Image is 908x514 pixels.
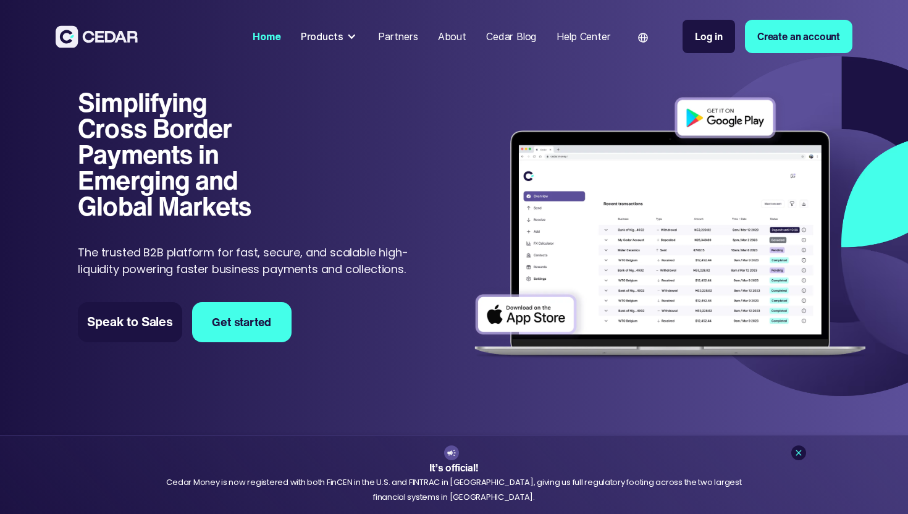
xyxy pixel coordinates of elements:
div: Cedar Blog [486,29,536,44]
a: Partners [373,23,423,50]
img: world icon [638,33,648,43]
a: Log in [683,20,735,53]
a: Speak to Sales [78,302,182,342]
a: Help Center [552,23,616,50]
a: Get started [192,302,292,342]
div: Help Center [557,29,611,44]
a: Cedar Blog [481,23,541,50]
div: Log in [695,29,723,44]
a: Home [248,23,285,50]
a: Create an account [745,20,852,53]
a: About [433,23,471,50]
div: About [438,29,466,44]
div: Partners [378,29,418,44]
div: Products [301,29,343,44]
h1: Simplifying Cross Border Payments in Emerging and Global Markets [78,90,280,219]
div: Products [296,24,363,49]
div: Home [253,29,280,44]
img: Dashboard of transactions [466,90,875,368]
p: The trusted B2B platform for fast, secure, and scalable high-liquidity powering faster business p... [78,244,416,277]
